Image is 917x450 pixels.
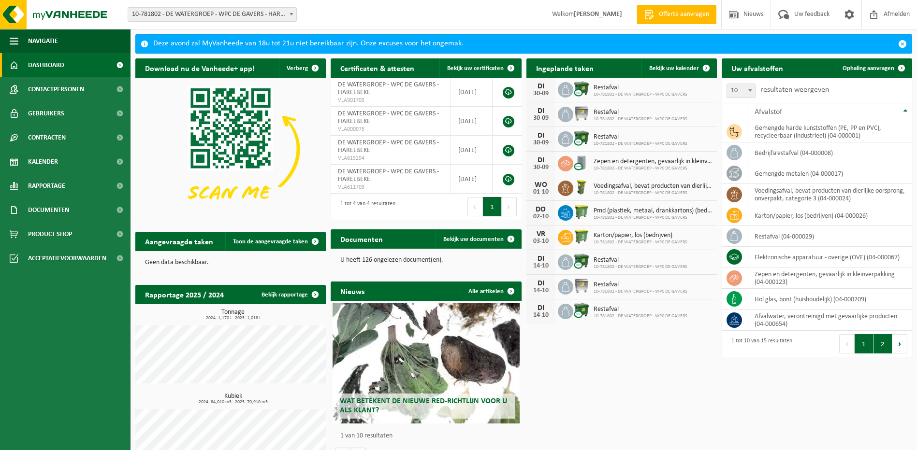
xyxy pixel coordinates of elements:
span: Restafval [594,133,687,141]
div: 14-10 [531,312,551,319]
h2: Rapportage 2025 / 2024 [135,285,233,304]
span: 10-781802 - DE WATERGROEP - WPC DE GAVERS [594,264,687,270]
div: 30-09 [531,140,551,146]
span: 10-781802 - DE WATERGROEP - WPC DE GAVERS [594,289,687,295]
button: Next [502,197,517,216]
a: Wat betekent de nieuwe RED-richtlijn voor u als klant? [333,303,519,423]
img: WB-1100-CU [573,130,590,146]
span: Pmd (plastiek, metaal, drankkartons) (bedrijven) [594,207,712,215]
div: 14-10 [531,287,551,294]
td: bedrijfsrestafval (04-000008) [747,142,912,163]
span: Acceptatievoorwaarden [28,246,106,270]
span: 10-781802 - DE WATERGROEP - WPC DE GAVERS [594,141,687,147]
div: 30-09 [531,115,551,122]
span: Restafval [594,281,687,289]
span: Karton/papier, los (bedrijven) [594,232,687,239]
div: VR [531,230,551,238]
span: 10-781802 - DE WATERGROEP - WPC DE GAVERS [594,92,687,98]
div: 1 tot 10 van 15 resultaten [727,333,792,354]
span: 10-781802 - DE WATERGROEP - WPC DE GAVERS [594,313,687,319]
span: Restafval [594,256,687,264]
td: [DATE] [451,107,493,136]
span: Product Shop [28,222,72,246]
span: 2024: 1,170 t - 2025: 1,018 t [140,316,326,321]
img: WB-1100-CU [573,253,590,269]
span: DE WATERGROEP - WPC DE GAVERS - HARELBEKE [338,81,439,96]
img: WB-0770-HPE-GN-51 [573,228,590,245]
span: 10-781802 - DE WATERGROEP - WPC DE GAVERS [594,215,712,221]
p: 1 van 10 resultaten [340,433,516,439]
div: DI [531,132,551,140]
span: Kalender [28,150,58,174]
span: 10-781802 - DE WATERGROEP - WPC DE GAVERS [594,239,687,245]
button: Previous [839,334,855,353]
p: U heeft 126 ongelezen document(en). [340,257,511,264]
div: 1 tot 4 van 4 resultaten [335,196,395,217]
img: WB-1100-GAL-GY-01 [573,105,590,122]
td: elektronische apparatuur - overige (OVE) (04-000067) [747,247,912,267]
span: Navigatie [28,29,58,53]
span: Bekijk uw certificaten [447,65,504,71]
span: DE WATERGROEP - WPC DE GAVERS - HARELBEKE [338,139,439,154]
img: WB-1100-GAL-GY-01 [573,278,590,294]
a: Bekijk uw kalender [641,58,716,78]
button: 1 [483,197,502,216]
span: Ophaling aanvragen [843,65,894,71]
span: Verberg [287,65,308,71]
span: 10 [727,84,755,98]
a: Offerte aanvragen [637,5,716,24]
span: VLA611703 [338,183,443,191]
div: 02-10 [531,213,551,220]
span: Zepen en detergenten, gevaarlijk in kleinverpakking [594,158,712,166]
h3: Tonnage [140,309,326,321]
span: Gebruikers [28,101,64,126]
div: 30-09 [531,164,551,171]
a: Bekijk rapportage [254,285,325,304]
h2: Certificaten & attesten [331,58,424,77]
span: Bekijk uw kalender [649,65,699,71]
div: Deze avond zal MyVanheede van 18u tot 21u niet bereikbaar zijn. Onze excuses voor het ongemak. [153,35,893,53]
td: voedingsafval, bevat producten van dierlijke oorsprong, onverpakt, categorie 3 (04-000024) [747,184,912,205]
button: Verberg [279,58,325,78]
span: 10 [727,84,756,98]
h2: Documenten [331,229,393,248]
td: [DATE] [451,78,493,107]
div: WO [531,181,551,189]
td: karton/papier, los (bedrijven) (04-000026) [747,205,912,226]
td: gemengde metalen (04-000017) [747,163,912,184]
span: Dashboard [28,53,64,77]
span: VLA000975 [338,126,443,133]
strong: [PERSON_NAME] [574,11,622,18]
span: Rapportage [28,174,65,198]
img: WB-1100-CU [573,302,590,319]
h2: Uw afvalstoffen [722,58,793,77]
td: afvalwater, verontreinigd met gevaarlijke producten (04-000654) [747,309,912,331]
span: Restafval [594,84,687,92]
td: [DATE] [451,165,493,194]
span: Contactpersonen [28,77,84,101]
div: DI [531,255,551,263]
span: Voedingsafval, bevat producten van dierlijke oorsprong, onverpakt, categorie 3 [594,183,712,190]
span: DE WATERGROEP - WPC DE GAVERS - HARELBEKE [338,168,439,183]
span: Offerte aanvragen [656,10,712,19]
span: Bekijk uw documenten [443,236,504,242]
span: Wat betekent de nieuwe RED-richtlijn voor u als klant? [340,397,507,414]
img: WB-0770-HPE-GN-50 [573,204,590,220]
div: 01-10 [531,189,551,196]
h2: Aangevraagde taken [135,232,223,251]
div: DI [531,156,551,164]
span: Toon de aangevraagde taken [233,239,308,245]
td: hol glas, bont (huishoudelijk) (04-000209) [747,289,912,309]
span: Restafval [594,109,687,116]
td: zepen en detergenten, gevaarlijk in kleinverpakking (04-000123) [747,267,912,289]
div: 14-10 [531,263,551,269]
span: 10-781802 - DE WATERGROEP - WPC DE GAVERS [594,116,687,122]
span: 10-781802 - DE WATERGROEP - WPC DE GAVERS - HARELBEKE [128,8,296,21]
a: Bekijk uw documenten [436,229,521,249]
p: Geen data beschikbaar. [145,259,316,266]
td: [DATE] [451,136,493,165]
a: Alle artikelen [461,281,521,301]
img: Download de VHEPlus App [135,78,326,221]
a: Toon de aangevraagde taken [225,232,325,251]
img: WB-1100-CU [573,81,590,97]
